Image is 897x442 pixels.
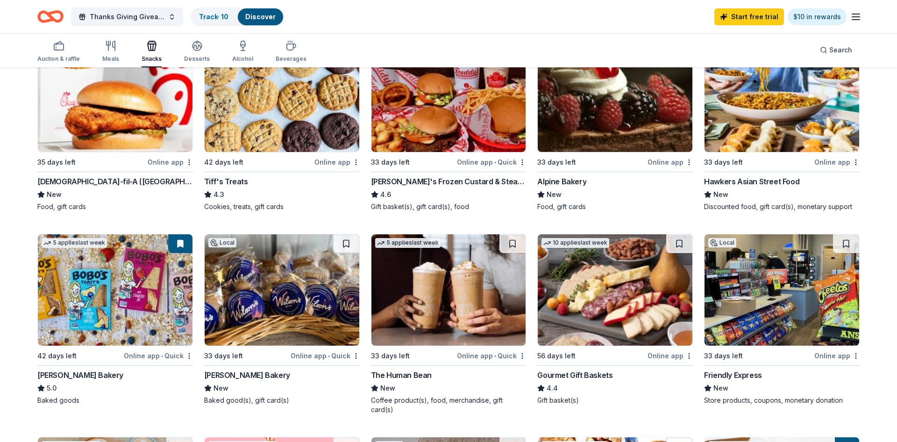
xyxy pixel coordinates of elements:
a: Image for Chick-fil-A (North Druid Hills)Local35 days leftOnline app[DEMOGRAPHIC_DATA]-fil-A ([GE... [37,40,193,211]
div: 42 days left [37,350,77,362]
a: Image for Bobo's Bakery5 applieslast week42 days leftOnline app•Quick[PERSON_NAME] Bakery5.0Baked... [37,234,193,405]
a: Image for Alpine BakeryLocal33 days leftOnline appAlpine BakeryNewFood, gift cards [537,40,693,211]
button: Track· 10Discover [191,7,284,26]
a: Home [37,6,64,28]
button: Meals [102,36,119,67]
span: New [380,383,395,394]
span: 5.0 [47,383,57,394]
button: Snacks [142,36,162,67]
div: Online app Quick [457,156,526,168]
div: 33 days left [371,157,410,168]
span: New [713,189,728,200]
img: Image for The Human Bean [371,234,526,346]
span: New [214,383,228,394]
div: Online app [148,156,193,168]
div: Gourmet Gift Baskets [537,370,612,381]
div: Tiff's Treats [204,176,248,187]
div: Friendly Express [704,370,762,381]
a: Image for The Human Bean5 applieslast week33 days leftOnline app•QuickThe Human BeanNewCoffee pro... [371,234,527,414]
img: Image for Friendly Express [705,234,859,346]
a: Image for Freddy's Frozen Custard & Steakburgers8 applieslast week33 days leftOnline app•Quick[PE... [371,40,527,211]
button: Search [812,41,860,59]
div: Food, gift cards [37,202,193,211]
div: [PERSON_NAME] Bakery [204,370,290,381]
span: • [494,352,496,360]
img: Image for Gourmet Gift Baskets [538,234,692,346]
span: Thanks Giving Giveaway [90,11,164,22]
div: Coffee product(s), food, merchandise, gift card(s) [371,396,527,414]
a: Image for Tiff's Treats42 days leftOnline appTiff's Treats4.3Cookies, treats, gift cards [204,40,360,211]
div: 42 days left [204,157,243,168]
span: • [328,352,330,360]
div: Snacks [142,55,162,63]
div: Online app [648,156,693,168]
div: Discounted food, gift card(s), monetary support [704,202,860,211]
div: Online app [648,350,693,362]
div: Online app Quick [457,350,526,362]
a: Image for Wilson's BakeryLocal33 days leftOnline app•Quick[PERSON_NAME] BakeryNewBaked good(s), g... [204,234,360,405]
div: Alcohol [232,55,253,63]
div: Hawkers Asian Street Food [704,176,799,187]
div: The Human Bean [371,370,432,381]
div: Online app [314,156,360,168]
button: Alcohol [232,36,253,67]
div: Cookies, treats, gift cards [204,202,360,211]
div: Store products, coupons, monetary donation [704,396,860,405]
img: Image for Chick-fil-A (North Druid Hills) [38,41,192,152]
div: 33 days left [371,350,410,362]
div: Food, gift cards [537,202,693,211]
a: Image for Gourmet Gift Baskets10 applieslast week56 days leftOnline appGourmet Gift Baskets4.4Gif... [537,234,693,405]
span: 4.3 [214,189,224,200]
a: Image for Hawkers Asian Street Food33 days leftOnline appHawkers Asian Street FoodNewDiscounted f... [704,40,860,211]
div: 5 applies last week [375,238,441,248]
div: Auction & raffle [37,55,80,63]
div: 10 applies last week [541,238,609,248]
div: [PERSON_NAME] Bakery [37,370,123,381]
a: $10 in rewards [788,8,847,25]
span: 4.6 [380,189,391,200]
div: 35 days left [37,157,76,168]
button: Thanks Giving Giveaway [71,7,183,26]
div: Meals [102,55,119,63]
div: 33 days left [704,350,743,362]
div: Baked good(s), gift card(s) [204,396,360,405]
a: Track· 10 [199,13,228,21]
div: 5 applies last week [42,238,107,248]
img: Image for Alpine Bakery [538,41,692,152]
div: [PERSON_NAME]'s Frozen Custard & Steakburgers [371,176,527,187]
button: Desserts [184,36,210,67]
span: • [494,159,496,166]
span: Search [829,44,852,56]
div: Baked goods [37,396,193,405]
div: Desserts [184,55,210,63]
span: New [713,383,728,394]
div: [DEMOGRAPHIC_DATA]-fil-A ([GEOGRAPHIC_DATA]) [37,176,193,187]
div: 33 days left [204,350,243,362]
div: Gift basket(s), gift card(s), food [371,202,527,211]
div: 56 days left [537,350,576,362]
button: Auction & raffle [37,36,80,67]
span: • [161,352,163,360]
img: Image for Wilson's Bakery [205,234,359,346]
img: Image for Hawkers Asian Street Food [705,41,859,152]
a: Image for Friendly ExpressLocal33 days leftOnline appFriendly ExpressNewStore products, coupons, ... [704,234,860,405]
span: New [547,189,562,200]
div: Alpine Bakery [537,176,586,187]
img: Image for Bobo's Bakery [38,234,192,346]
div: 33 days left [704,157,743,168]
img: Image for Tiff's Treats [205,41,359,152]
div: Online app [814,350,860,362]
div: Online app Quick [124,350,193,362]
div: Online app [814,156,860,168]
a: Discover [245,13,276,21]
span: 4.4 [547,383,558,394]
a: Start free trial [714,8,784,25]
div: Local [708,238,736,247]
div: Beverages [276,55,306,63]
img: Image for Freddy's Frozen Custard & Steakburgers [371,41,526,152]
div: Gift basket(s) [537,396,693,405]
div: 33 days left [537,157,576,168]
div: Local [208,238,236,247]
div: Online app Quick [291,350,360,362]
span: New [47,189,62,200]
